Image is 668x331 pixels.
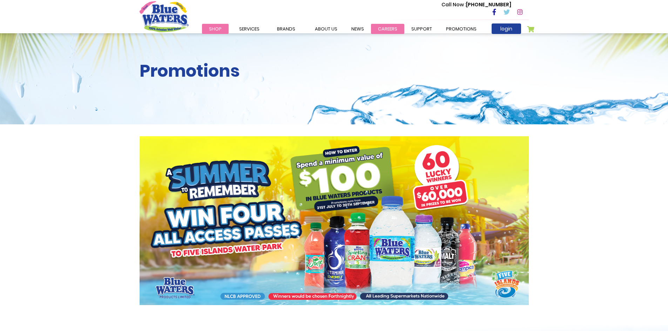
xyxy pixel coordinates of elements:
a: store logo [140,1,189,32]
a: support [404,24,439,34]
a: News [344,24,371,34]
p: [PHONE_NUMBER] [441,1,511,8]
a: careers [371,24,404,34]
span: Shop [209,26,222,32]
h2: Promotions [140,61,529,81]
a: about us [308,24,344,34]
a: Promotions [439,24,484,34]
a: login [492,23,521,34]
span: Brands [277,26,295,32]
span: Call Now : [441,1,466,8]
span: Services [239,26,259,32]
